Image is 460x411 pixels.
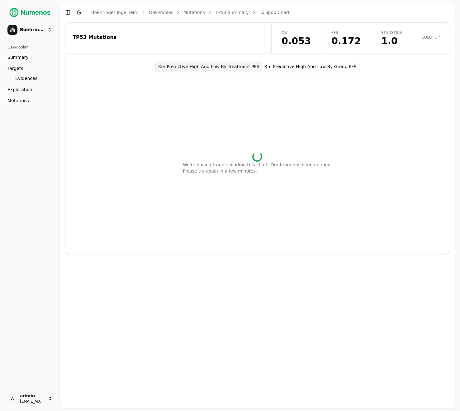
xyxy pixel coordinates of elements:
[7,65,23,72] span: Targets
[5,63,55,73] a: Targets
[321,23,371,53] a: PFS0.172
[73,35,262,40] div: TP53 Mutations
[91,9,138,16] a: Boehringer Ingelheim
[381,30,402,35] span: Statistics
[13,74,47,83] a: Evidences
[7,98,29,104] span: Mutations
[7,86,32,93] span: Exploration
[271,23,321,53] a: OS0.053
[155,61,262,72] button: Km Predictive High And Low By Treatment PFS
[5,42,55,52] div: Oak-Poplar
[64,8,72,17] button: Toggle Sidebar
[20,393,45,399] span: admin
[5,96,55,106] a: Mutations
[282,30,311,35] span: OS
[91,9,290,16] nav: breadcrumb
[216,9,249,16] a: TP53 Summary
[381,36,402,46] span: 1.0
[5,85,55,95] a: Exploration
[282,36,311,46] span: 0.053
[331,36,361,46] span: 0.172
[5,52,55,62] a: Summary
[183,9,205,16] a: Mutations
[5,391,55,406] button: Aadmin[EMAIL_ADDRESS]
[262,61,359,72] button: Km Predictive High And Low By Group PFS
[5,22,55,37] button: Boehringer Ingelheim
[15,75,37,81] span: Evidences
[149,9,173,16] a: Oak-Poplar
[20,27,45,33] span: Boehringer Ingelheim
[371,23,412,53] a: Statistics1.0
[7,54,29,60] span: Summary
[412,23,450,53] a: Lollipop
[331,30,361,35] span: PFS
[183,162,332,174] div: We're having trouble loading this chart. Our team has been notified. Please try again in a few mi...
[20,399,45,404] span: [EMAIL_ADDRESS]
[75,8,83,17] button: Toggle Dark Mode
[422,35,440,40] span: Lollipop
[7,394,17,404] span: A
[5,5,55,20] img: Numenos
[259,9,290,16] a: Lollipop Chart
